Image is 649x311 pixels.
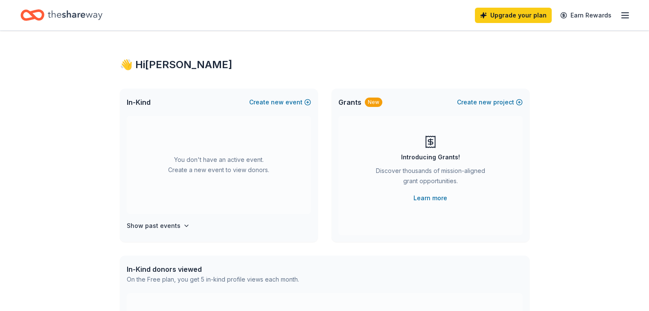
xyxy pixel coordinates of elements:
[127,221,190,231] button: Show past events
[365,98,382,107] div: New
[401,152,460,162] div: Introducing Grants!
[249,97,311,107] button: Createnewevent
[373,166,489,190] div: Discover thousands of mission-aligned grant opportunities.
[555,8,617,23] a: Earn Rewards
[479,97,492,107] span: new
[475,8,552,23] a: Upgrade your plan
[120,58,530,72] div: 👋 Hi [PERSON_NAME]
[20,5,102,25] a: Home
[127,221,180,231] h4: Show past events
[338,97,361,107] span: Grants
[127,116,311,214] div: You don't have an active event. Create a new event to view donors.
[127,97,151,107] span: In-Kind
[271,97,284,107] span: new
[127,274,299,285] div: On the Free plan, you get 5 in-kind profile views each month.
[127,264,299,274] div: In-Kind donors viewed
[457,97,523,107] button: Createnewproject
[413,193,447,203] a: Learn more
